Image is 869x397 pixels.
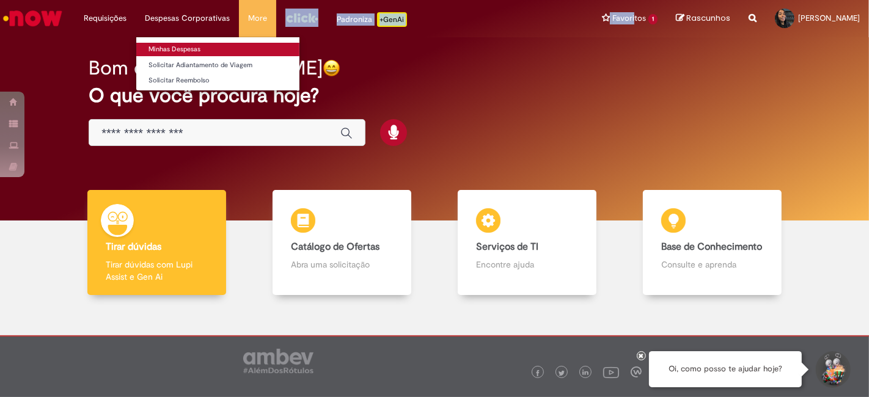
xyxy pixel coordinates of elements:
[582,370,588,377] img: logo_footer_linkedin.png
[686,12,730,24] span: Rascunhos
[676,13,730,24] a: Rascunhos
[377,12,407,27] p: +GenAi
[323,59,340,77] img: happy-face.png
[136,59,299,72] a: Solicitar Adiantamento de Viagem
[435,190,620,296] a: Serviços de TI Encontre ajuda
[559,370,565,376] img: logo_footer_twitter.png
[89,57,323,79] h2: Bom dia, [PERSON_NAME]
[136,74,299,87] a: Solicitar Reembolso
[64,190,249,296] a: Tirar dúvidas Tirar dúvidas com Lupi Assist e Gen Ai
[603,364,619,380] img: logo_footer_youtube.png
[648,14,658,24] span: 1
[661,241,762,253] b: Base de Conhecimento
[291,241,380,253] b: Catálogo de Ofertas
[620,190,805,296] a: Base de Conhecimento Consulte e aprenda
[476,258,579,271] p: Encontre ajuda
[285,9,318,27] img: click_logo_yellow_360x200.png
[612,12,646,24] span: Favoritos
[145,12,230,24] span: Despesas Corporativas
[249,190,435,296] a: Catálogo de Ofertas Abra uma solicitação
[136,43,299,56] a: Minhas Despesas
[1,6,64,31] img: ServiceNow
[476,241,538,253] b: Serviços de TI
[84,12,127,24] span: Requisições
[106,258,208,283] p: Tirar dúvidas com Lupi Assist e Gen Ai
[631,366,642,377] img: logo_footer_workplace.png
[248,12,267,24] span: More
[661,258,764,271] p: Consulte e aprenda
[337,12,407,27] div: Padroniza
[89,85,780,106] h2: O que você procura hoje?
[136,37,300,91] ul: Despesas Corporativas
[814,351,851,388] button: Iniciar Conversa de Suporte
[106,241,161,253] b: Tirar dúvidas
[649,351,802,387] div: Oi, como posso te ajudar hoje?
[798,13,860,23] span: [PERSON_NAME]
[535,370,541,376] img: logo_footer_facebook.png
[291,258,394,271] p: Abra uma solicitação
[243,349,313,373] img: logo_footer_ambev_rotulo_gray.png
